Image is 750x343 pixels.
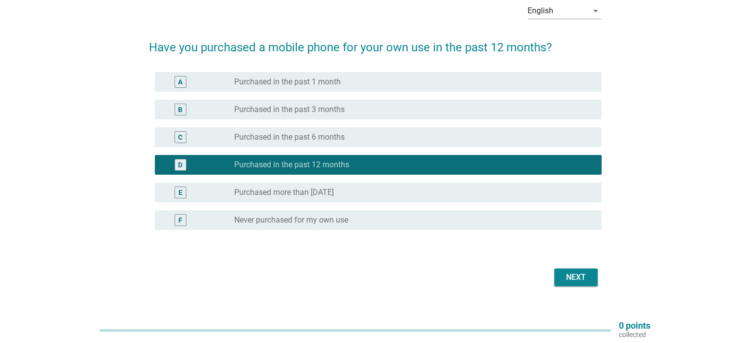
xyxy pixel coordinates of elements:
p: collected [619,330,650,339]
label: Purchased in the past 3 months [234,105,345,114]
label: Never purchased for my own use [234,215,348,225]
p: 0 points [619,321,650,330]
div: B [178,105,182,115]
i: arrow_drop_down [590,5,602,17]
div: C [178,132,182,143]
label: Purchased in the past 12 months [234,160,349,170]
div: D [178,160,182,170]
label: Purchased in the past 6 months [234,132,345,142]
button: Next [554,268,598,286]
h2: Have you purchased a mobile phone for your own use in the past 12 months? [149,29,602,56]
div: A [178,77,182,87]
div: Next [562,271,590,283]
div: F [179,215,182,226]
label: Purchased more than [DATE] [234,188,334,197]
div: E [179,188,182,198]
label: Purchased in the past 1 month [234,77,341,87]
div: English [528,6,553,15]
